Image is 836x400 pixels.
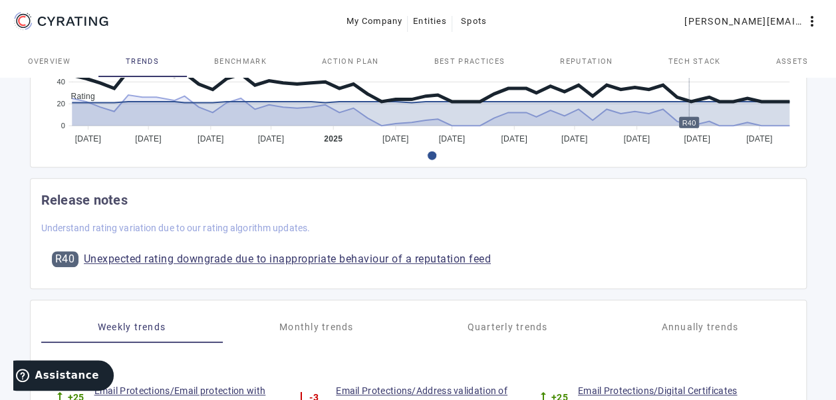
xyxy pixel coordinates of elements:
[38,17,108,26] g: CYRATING
[804,13,820,29] mat-icon: more_vert
[467,322,547,332] span: Quarterly trends
[668,58,720,65] span: Tech Stack
[279,322,354,332] span: Monthly trends
[84,251,491,267] a: Unexpected rating downgrade due to inappropriate behaviour of a reputation feed
[679,9,825,33] button: [PERSON_NAME][EMAIL_ADDRESS][PERSON_NAME][DOMAIN_NAME]
[322,58,379,65] span: Action Plan
[347,11,403,32] span: My Company
[413,11,447,32] span: Entities
[61,92,96,101] span: Rating
[13,360,114,393] iframe: Ouvre un widget dans lequel vous pouvez trouver plus d’informations
[461,11,487,32] span: Spots
[41,189,128,211] mat-card-title: Release notes
[57,78,65,86] tspan: 40
[61,122,65,130] tspan: 0
[341,9,408,33] button: My Company
[684,11,804,32] span: [PERSON_NAME][EMAIL_ADDRESS][PERSON_NAME][DOMAIN_NAME]
[52,251,78,267] div: R40
[661,322,738,332] span: Annually trends
[434,58,505,65] span: Best practices
[214,58,267,65] span: Benchmark
[776,58,809,65] span: Assets
[408,9,452,33] button: Entities
[452,9,495,33] button: Spots
[28,58,71,65] span: Overview
[560,58,613,65] span: Reputation
[126,58,159,65] span: Trends
[57,100,65,108] tspan: 20
[98,322,166,332] span: Weekly trends
[41,221,310,235] mat-card-subtitle: Understand rating variation due to our rating algorithm updates.
[30,178,807,289] cr-card: Release notes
